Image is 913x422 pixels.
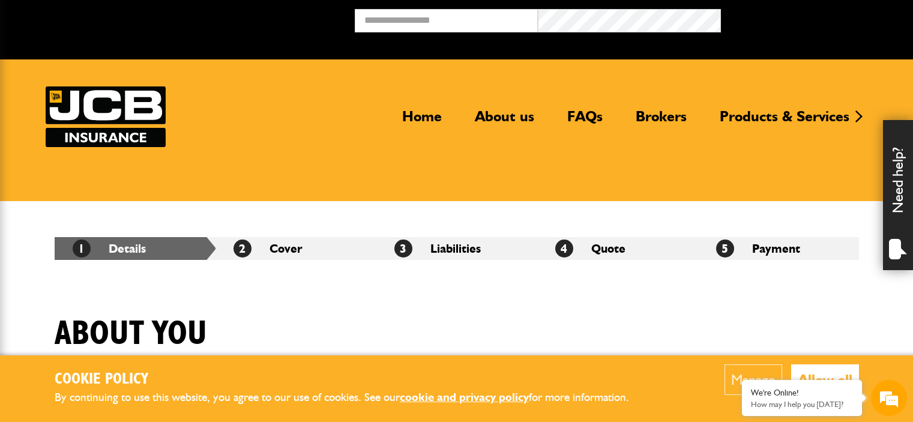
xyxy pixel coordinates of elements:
[721,9,904,28] button: Broker Login
[751,388,853,398] div: We're Online!
[698,237,859,260] li: Payment
[393,107,451,135] a: Home
[725,364,782,395] button: Manage
[883,120,913,270] div: Need help?
[55,388,649,407] p: By continuing to use this website, you agree to our use of cookies. See our for more information.
[751,400,853,409] p: How may I help you today?
[46,86,166,147] img: JCB Insurance Services logo
[555,240,573,258] span: 4
[55,237,215,260] li: Details
[791,364,859,395] button: Allow all
[55,370,649,389] h2: Cookie Policy
[73,240,91,258] span: 1
[55,314,207,354] h1: About you
[466,107,543,135] a: About us
[376,237,537,260] li: Liabilities
[215,237,376,260] li: Cover
[627,107,696,135] a: Brokers
[711,107,858,135] a: Products & Services
[234,240,252,258] span: 2
[537,237,698,260] li: Quote
[46,86,166,147] a: JCB Insurance Services
[400,390,529,404] a: cookie and privacy policy
[716,240,734,258] span: 5
[394,240,412,258] span: 3
[558,107,612,135] a: FAQs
